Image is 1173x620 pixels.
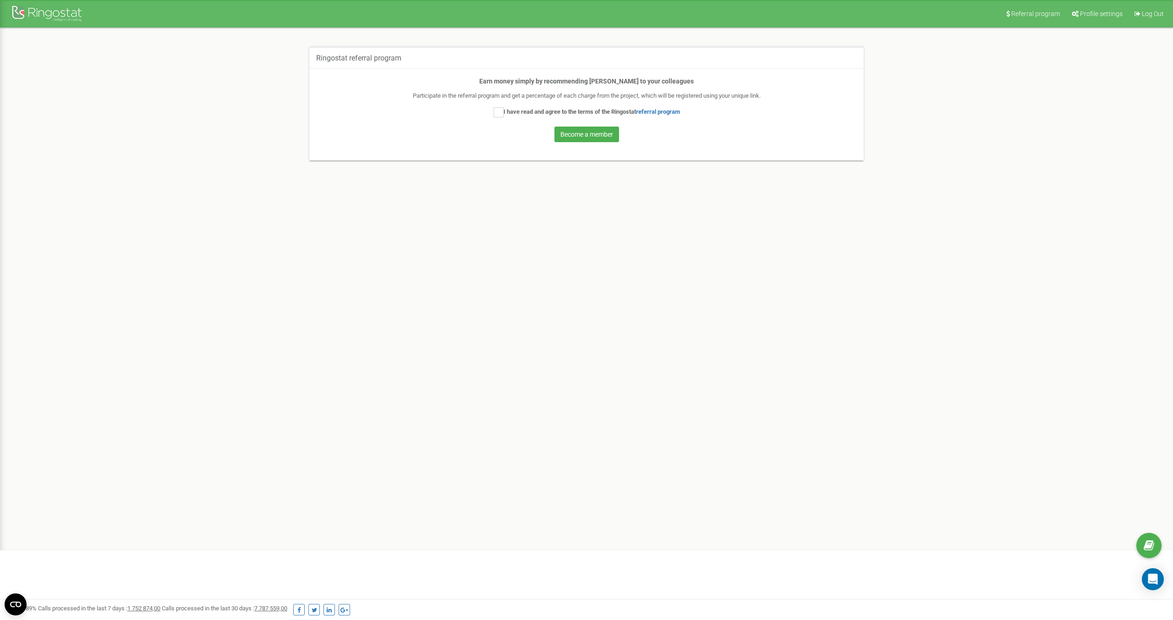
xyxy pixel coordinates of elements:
span: Profile settings [1080,10,1123,17]
div: Participate in the referral program and get a percentage of each charge from the project, which w... [318,92,855,100]
h4: Earn money simply by recommending [PERSON_NAME] to your colleagues [318,78,855,85]
a: referral program [636,108,680,115]
div: Open Intercom Messenger [1142,568,1164,590]
h5: Ringostat referral program [316,54,401,62]
button: Open CMP widget [5,593,27,615]
label: I have read and agree to the terms of the Ringostat [493,107,680,117]
button: Become a member [554,127,619,142]
span: Log Out [1142,10,1164,17]
span: Referral program [1011,10,1060,17]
